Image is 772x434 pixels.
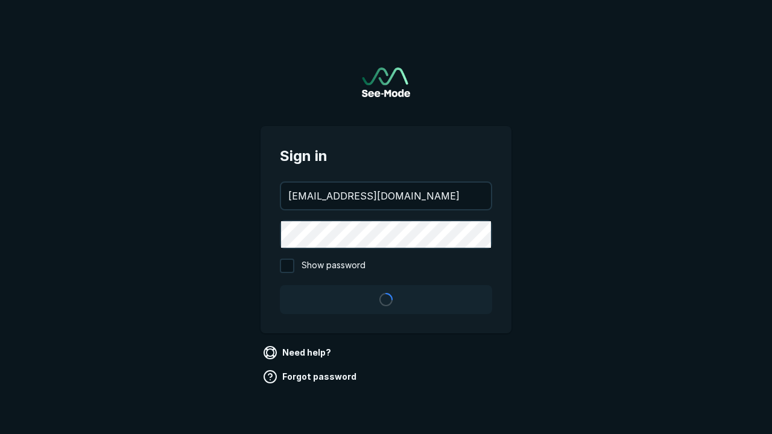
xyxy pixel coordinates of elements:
img: See-Mode Logo [362,68,410,97]
a: Forgot password [261,367,361,386]
a: Go to sign in [362,68,410,97]
a: Need help? [261,343,336,362]
span: Show password [302,259,365,273]
span: Sign in [280,145,492,167]
input: your@email.com [281,183,491,209]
